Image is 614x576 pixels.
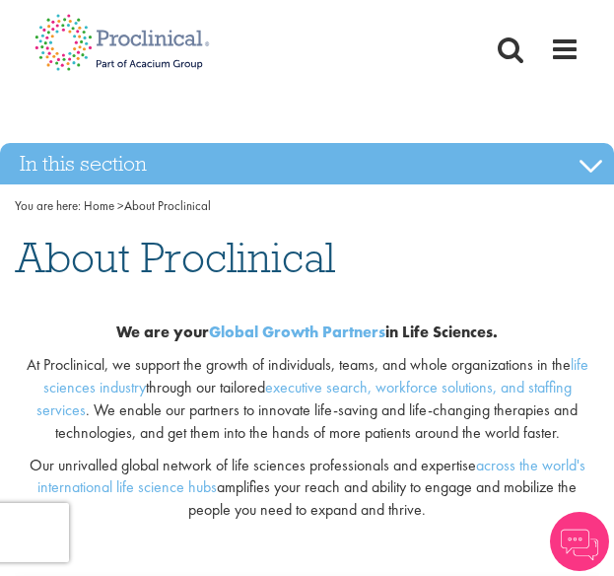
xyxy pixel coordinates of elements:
[209,322,385,342] a: Global Growth Partners
[15,231,335,284] span: About Proclinical
[117,197,124,214] span: >
[37,455,585,498] a: across the world's international life science hubs
[43,354,588,397] a: life sciences industry
[15,197,81,214] span: You are here:
[84,197,114,214] a: breadcrumb link to Home
[15,354,599,444] p: At Proclinical, we support the growth of individuals, teams, and whole organizations in the throu...
[15,455,599,523] p: Our unrivalled global network of life sciences professionals and expertise amplifies your reach a...
[116,322,498,342] b: We are your in Life Sciences.
[550,512,609,571] img: Chatbot
[84,197,211,214] span: About Proclinical
[36,377,572,420] a: executive search, workforce solutions, and staffing services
